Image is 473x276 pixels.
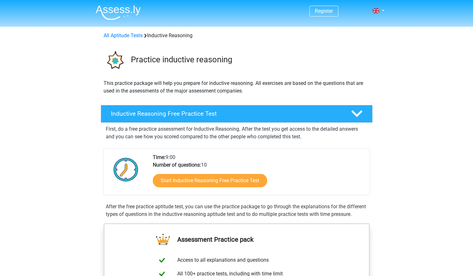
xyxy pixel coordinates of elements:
img: inductive reasoning [101,47,128,74]
a: Inductive Reasoning Free Practice Test [98,105,375,123]
div: 9:00 10 [148,154,369,195]
a: Register [315,8,333,14]
a: All Aptitude Tests [104,32,143,38]
b: Time: [153,154,166,160]
h3: Practice inductive reasoning [131,55,368,65]
a: Start Inductive Reasoning Free Practice Test [153,174,267,187]
div: After the free practice aptitude test, you can use the practice package to go through the explana... [103,203,370,218]
h4: Inductive Reasoning Free Practice Test [111,110,341,117]
div: Inductive Reasoning [101,32,372,39]
p: First, do a free practice assessment for Inductive Reasoning. After the test you get access to th... [106,125,368,141]
img: Clock [110,154,142,185]
b: Number of questions: [153,162,201,168]
p: This practice package will help you prepare for inductive reasoning. All exercises are based on t... [104,79,370,95]
img: Assessly [96,5,141,20]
